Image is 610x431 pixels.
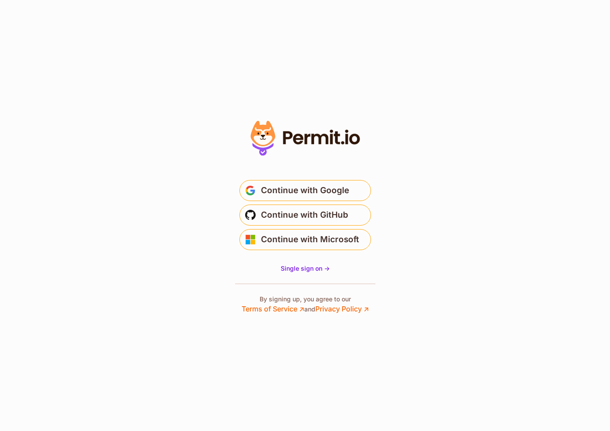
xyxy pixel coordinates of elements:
a: Privacy Policy ↗ [315,304,369,313]
button: Continue with Microsoft [239,229,371,250]
a: Terms of Service ↗ [242,304,304,313]
span: Continue with Google [261,184,349,198]
button: Continue with Google [239,180,371,201]
p: By signing up, you agree to our and [242,295,369,314]
a: Single sign on -> [281,264,330,273]
span: Continue with Microsoft [261,233,359,247]
span: Single sign on -> [281,265,330,272]
button: Continue with GitHub [239,205,371,226]
span: Continue with GitHub [261,208,348,222]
